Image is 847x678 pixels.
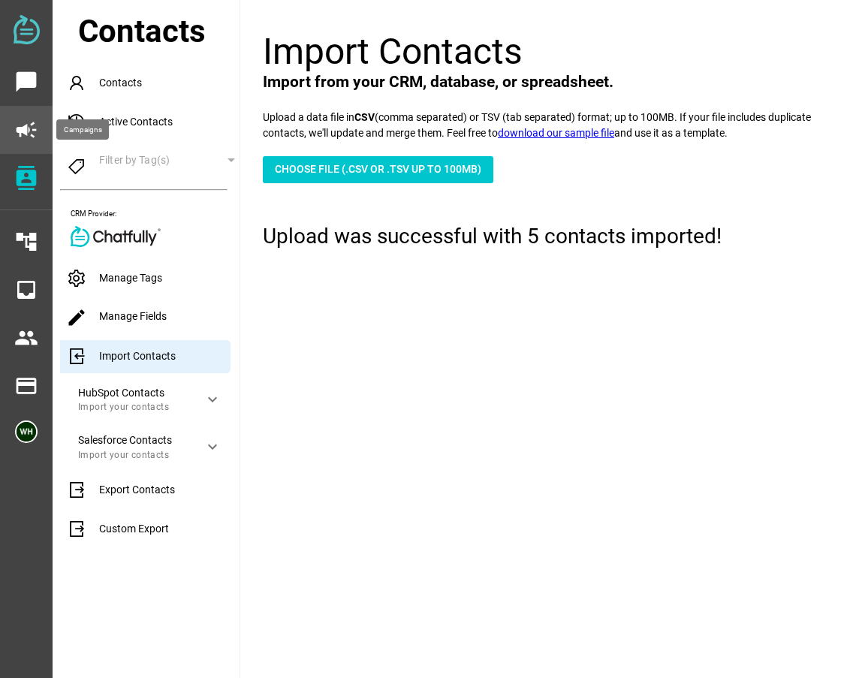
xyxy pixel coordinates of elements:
[275,160,481,178] span: Choose File (.csv or .tsv up to 100mb)
[66,310,167,322] a: Manage Fields
[60,106,240,139] div: Active Contacts
[71,226,161,247] img: Chatfully
[60,474,240,507] div: Export Contacts
[71,209,240,220] div: CRM Provider:
[14,374,38,398] i: payment
[263,110,839,141] p: Upload a data file in (comma separated) or TSV (tab separated) format; up to 100MB. If your file ...
[14,166,38,190] i: contacts
[78,402,191,412] div: Import your contacts
[15,420,38,443] img: 5edff51079ed9903661a2266-30.png
[203,438,222,456] i: keyboard_arrow_down
[263,73,613,91] span: Import from your CRM, database, or spreadsheet.
[60,262,240,295] div: Manage Tags
[78,8,240,55] div: Contacts
[263,221,839,252] div: Upload was successful with 5 contacts imported!
[66,523,169,535] a: Custom Export
[78,387,191,399] div: HubSpot Contacts
[498,127,614,139] a: download our sample file
[14,15,40,44] img: svg+xml;base64,PD94bWwgdmVyc2lvbj0iMS4wIiBlbmNvZGluZz0iVVRGLTgiPz4KPHN2ZyB2ZXJzaW9uPSIxLjEiIHZpZX...
[203,390,222,408] i: keyboard_arrow_down
[263,33,839,71] h3: Import Contacts
[14,278,38,302] i: inbox
[263,156,493,183] button: Choose File (.csv or .tsv up to 100mb)
[66,307,87,328] i: edit
[14,70,38,94] i: chat_bubble
[78,450,191,460] div: Import your contacts
[60,67,240,100] div: Contacts
[14,326,38,350] i: people
[14,118,38,142] i: campaign
[14,230,38,254] i: account_tree
[354,111,375,123] strong: CSV
[78,434,191,447] div: Salesforce Contacts
[60,340,231,373] div: Import Contacts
